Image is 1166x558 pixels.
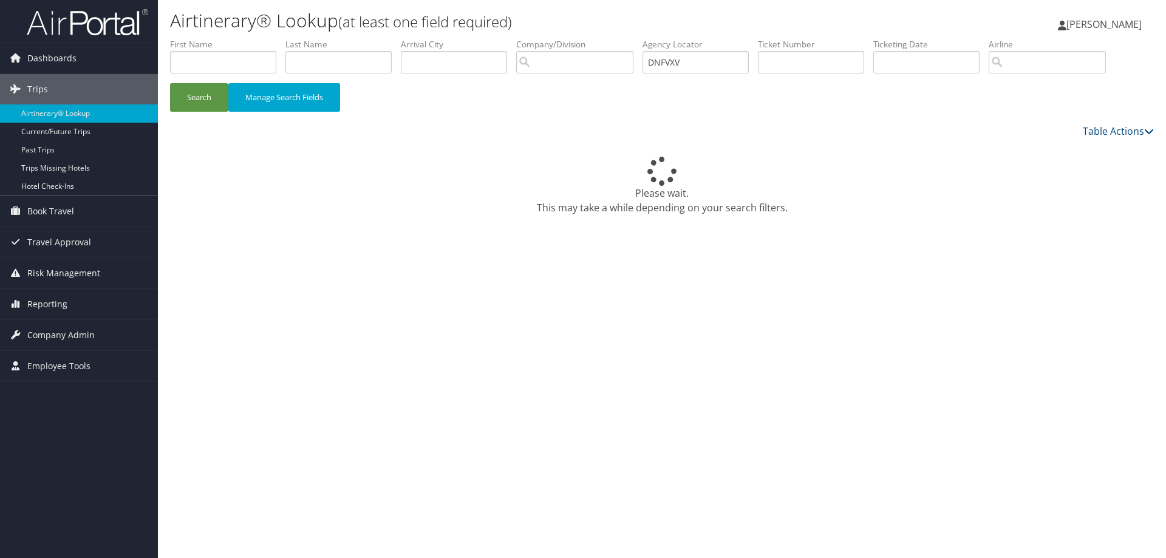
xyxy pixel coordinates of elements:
[27,289,67,319] span: Reporting
[873,38,989,50] label: Ticketing Date
[401,38,516,50] label: Arrival City
[989,38,1115,50] label: Airline
[758,38,873,50] label: Ticket Number
[1083,124,1154,138] a: Table Actions
[27,227,91,257] span: Travel Approval
[170,157,1154,215] div: Please wait. This may take a while depending on your search filters.
[285,38,401,50] label: Last Name
[643,38,758,50] label: Agency Locator
[27,43,77,73] span: Dashboards
[338,12,512,32] small: (at least one field required)
[1058,6,1154,43] a: [PERSON_NAME]
[27,196,74,226] span: Book Travel
[516,38,643,50] label: Company/Division
[170,38,285,50] label: First Name
[170,8,826,33] h1: Airtinerary® Lookup
[1066,18,1142,31] span: [PERSON_NAME]
[27,8,148,36] img: airportal-logo.png
[27,258,100,288] span: Risk Management
[170,83,228,112] button: Search
[27,74,48,104] span: Trips
[27,320,95,350] span: Company Admin
[27,351,90,381] span: Employee Tools
[228,83,340,112] button: Manage Search Fields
